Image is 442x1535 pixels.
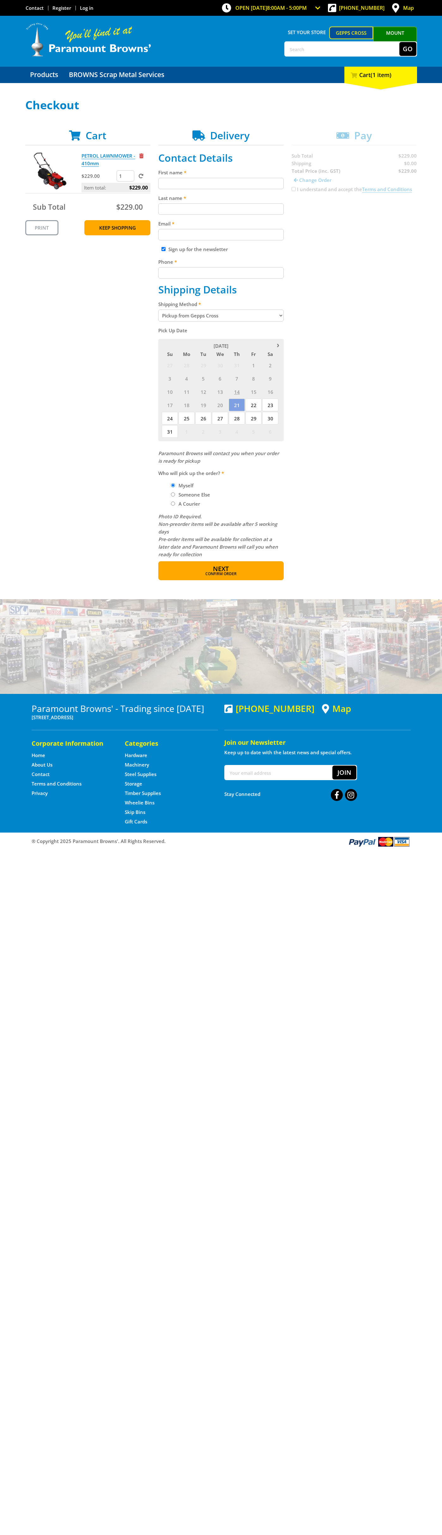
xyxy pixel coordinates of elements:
[32,771,50,778] a: Go to the Contact page
[245,425,262,438] span: 5
[229,399,245,411] span: 21
[262,372,278,385] span: 9
[168,246,228,252] label: Sign up for the newsletter
[210,129,250,142] span: Delivery
[32,703,218,713] h3: Paramount Browns' - Trading since [DATE]
[158,229,284,240] input: Please enter your email address.
[179,412,195,424] span: 25
[245,385,262,398] span: 15
[32,739,112,748] h5: Corporate Information
[224,786,357,802] div: Stay Connected
[262,399,278,411] span: 23
[116,202,143,212] span: $229.00
[245,350,262,358] span: Fr
[213,564,229,573] span: Next
[195,359,211,371] span: 29
[82,153,135,167] a: PETROL LAWNMOWER - 410mm
[162,350,178,358] span: Su
[176,489,212,500] label: Someone Else
[171,502,175,506] input: Please select who will pick up the order.
[229,385,245,398] span: 14
[224,749,411,756] p: Keep up to date with the latest news and special offers.
[229,359,245,371] span: 31
[224,738,411,747] h5: Join our Newsletter
[212,412,228,424] span: 27
[158,327,284,334] label: Pick Up Date
[212,425,228,438] span: 3
[25,836,417,847] div: ® Copyright 2025 Paramount Browns'. All Rights Reserved.
[195,425,211,438] span: 2
[82,183,150,192] p: Item total:
[245,399,262,411] span: 22
[171,483,175,487] input: Please select who will pick up the order.
[158,169,284,176] label: First name
[162,372,178,385] span: 3
[158,194,284,202] label: Last name
[171,492,175,497] input: Please select who will pick up the order.
[262,425,278,438] span: 6
[25,67,63,83] a: Go to the Products page
[158,220,284,227] label: Email
[179,359,195,371] span: 28
[245,359,262,371] span: 1
[212,385,228,398] span: 13
[158,310,284,322] select: Please select a shipping method.
[262,350,278,358] span: Sa
[162,385,178,398] span: 10
[225,766,332,780] input: Your email address
[125,739,205,748] h5: Categories
[125,780,142,787] a: Go to the Storage page
[212,372,228,385] span: 6
[25,22,152,57] img: Paramount Browns'
[267,4,307,11] span: 8:00am - 5:00pm
[179,399,195,411] span: 18
[262,385,278,398] span: 16
[176,480,196,491] label: Myself
[64,67,169,83] a: Go to the BROWNS Scrap Metal Services page
[158,152,284,164] h2: Contact Details
[129,183,148,192] span: $229.00
[262,359,278,371] span: 2
[332,766,356,780] button: Join
[158,469,284,477] label: Who will pick up the order?
[195,399,211,411] span: 19
[373,27,417,51] a: Mount [PERSON_NAME]
[322,703,351,714] a: View a map of Gepps Cross location
[176,498,202,509] label: A Courier
[262,412,278,424] span: 30
[25,220,58,235] a: Print
[158,178,284,189] input: Please enter your first name.
[344,67,417,83] div: Cart
[348,836,411,847] img: PayPal, Mastercard, Visa accepted
[162,412,178,424] span: 24
[52,5,71,11] a: Go to the registration page
[84,220,150,235] a: Keep Shopping
[158,284,284,296] h2: Shipping Details
[399,42,416,56] button: Go
[229,350,245,358] span: Th
[31,152,69,190] img: PETROL LAWNMOWER - 410mm
[329,27,373,39] a: Gepps Cross
[32,790,48,797] a: Go to the Privacy page
[125,799,154,806] a: Go to the Wheelie Bins page
[179,385,195,398] span: 11
[214,343,228,349] span: [DATE]
[284,27,330,38] span: Set your store
[172,572,270,576] span: Confirm order
[125,752,147,759] a: Go to the Hardware page
[245,372,262,385] span: 8
[371,71,391,79] span: (1 item)
[82,172,115,180] p: $229.00
[32,713,218,721] p: [STREET_ADDRESS]
[125,771,156,778] a: Go to the Steel Supplies page
[32,780,82,787] a: Go to the Terms and Conditions page
[229,372,245,385] span: 7
[125,809,145,816] a: Go to the Skip Bins page
[33,202,65,212] span: Sub Total
[179,372,195,385] span: 4
[125,761,149,768] a: Go to the Machinery page
[245,412,262,424] span: 29
[158,450,279,464] em: Paramount Browns will contact you when your order is ready for pickup
[195,412,211,424] span: 26
[179,425,195,438] span: 1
